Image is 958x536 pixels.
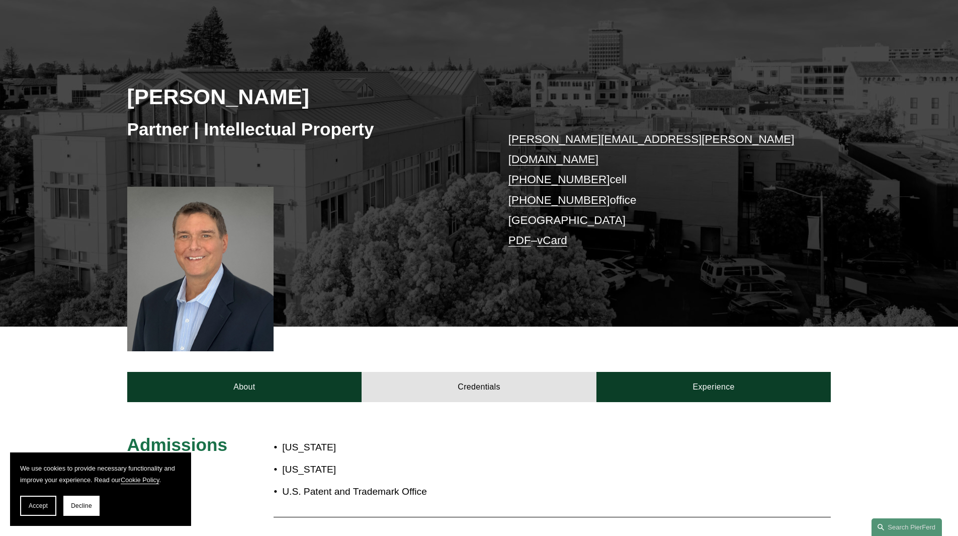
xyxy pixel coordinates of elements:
a: About [127,372,362,402]
a: Credentials [362,372,596,402]
p: [US_STATE] [282,439,538,456]
button: Accept [20,496,56,516]
a: PDF [508,234,531,247]
span: Accept [29,502,48,509]
p: cell office [GEOGRAPHIC_DATA] – [508,129,802,251]
a: Search this site [872,518,942,536]
a: [PERSON_NAME][EMAIL_ADDRESS][PERSON_NAME][DOMAIN_NAME] [508,133,795,166]
a: [PHONE_NUMBER] [508,173,610,186]
a: Cookie Policy [121,476,159,484]
h3: Partner | Intellectual Property [127,118,479,140]
section: Cookie banner [10,452,191,526]
p: [US_STATE] [282,461,538,479]
p: U.S. Patent and Trademark Office [282,483,538,501]
a: vCard [537,234,567,247]
a: Experience [596,372,831,402]
span: Decline [71,502,92,509]
p: We use cookies to provide necessary functionality and improve your experience. Read our . [20,463,181,486]
h2: [PERSON_NAME] [127,84,479,110]
a: [PHONE_NUMBER] [508,194,610,206]
span: Admissions [127,435,227,454]
button: Decline [63,496,100,516]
